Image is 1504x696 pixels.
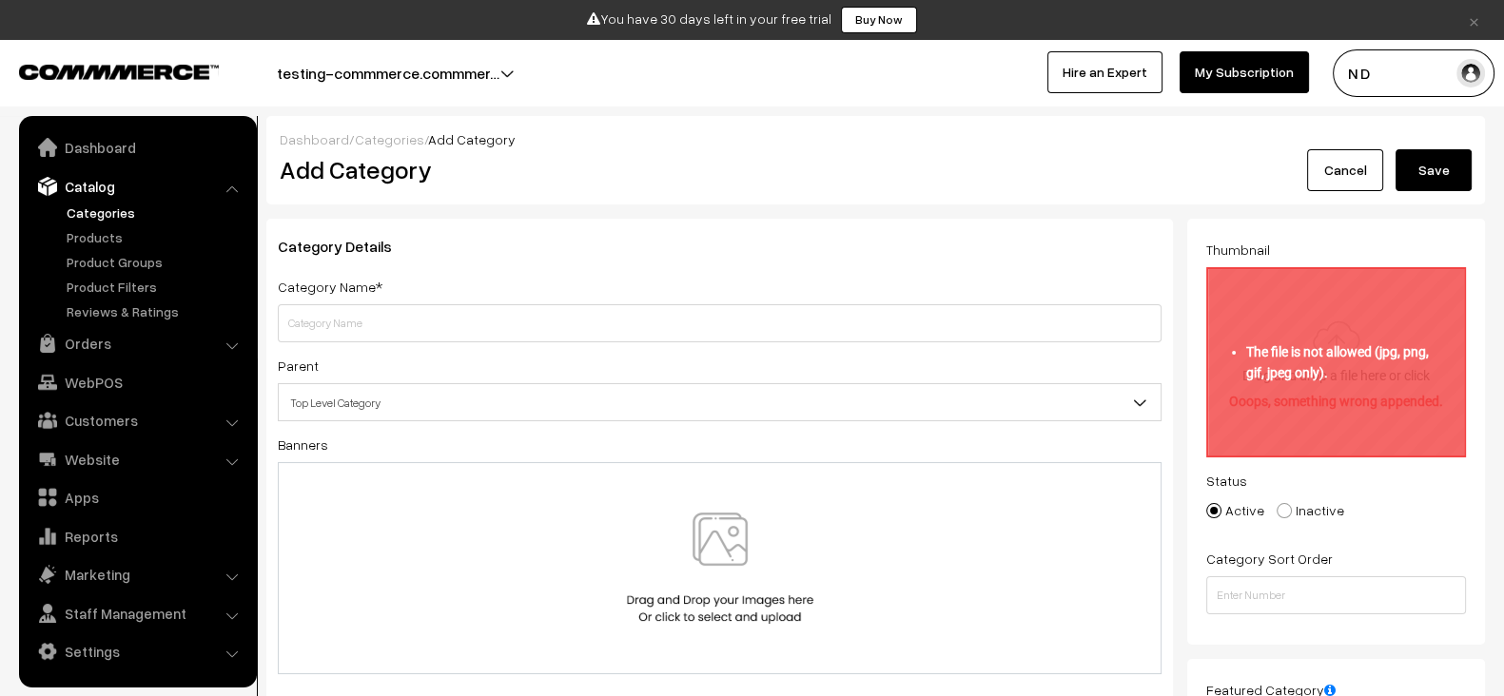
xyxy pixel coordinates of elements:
[1047,51,1162,93] a: Hire an Expert
[280,155,1166,184] h2: Add Category
[62,301,250,321] a: Reviews & Ratings
[280,129,1472,149] div: / /
[19,65,219,79] img: COMMMERCE
[1206,576,1466,614] input: Enter Number
[278,304,1162,342] input: Category Name
[278,277,382,297] label: Category Name*
[24,596,250,630] a: Staff Management
[24,403,250,437] a: Customers
[1180,51,1309,93] a: My Subscription
[210,49,566,97] button: testing-commmerce.commmer…
[355,131,424,147] a: Categories
[24,130,250,164] a: Dashboard
[278,383,1162,421] span: Top Level Category
[62,227,250,247] a: Products
[1206,500,1264,520] label: Active
[24,557,250,591] a: Marketing
[428,131,516,147] span: Add Category
[1277,500,1344,520] label: Inactive
[62,252,250,272] a: Product Groups
[24,169,250,203] a: Catalog
[278,435,328,454] label: Banners
[24,634,250,668] a: Settings
[1396,149,1472,191] button: Save
[24,326,250,360] a: Orders
[280,131,349,147] a: Dashboard
[62,203,250,222] a: Categories
[1206,471,1247,491] label: Status
[19,59,186,82] a: COMMMERCE
[24,442,250,476] a: Website
[278,237,415,256] span: Category Details
[841,7,917,33] a: Buy Now
[1206,549,1333,569] label: Category Sort Order
[1206,240,1270,260] label: Thumbnail
[1307,149,1383,191] a: Cancel
[7,7,1497,33] div: You have 30 days left in your free trial
[279,386,1161,419] span: Top Level Category
[1333,49,1494,97] button: N D
[24,519,250,553] a: Reports
[24,365,250,399] a: WebPOS
[1461,9,1487,31] a: ×
[278,356,319,376] label: Parent
[24,480,250,514] a: Apps
[62,277,250,297] a: Product Filters
[1456,59,1485,87] img: user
